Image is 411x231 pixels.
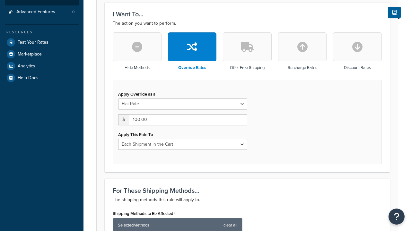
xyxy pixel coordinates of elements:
label: Apply Override as a [118,92,155,97]
p: The shipping methods this rule will apply to. [113,196,382,204]
div: Resources [5,30,79,35]
button: Open Resource Center [389,209,405,225]
span: 0 [72,9,74,15]
p: The action you want to perform. [113,20,382,27]
a: Analytics [5,60,79,72]
li: Advanced Features [5,6,79,18]
span: Help Docs [18,75,39,81]
span: Test Your Rates [18,40,48,45]
a: Advanced Features0 [5,6,79,18]
a: clear all [223,221,237,230]
h3: Surcharge Rates [288,65,317,70]
label: Apply This Rate To [118,132,153,137]
a: Marketplace [5,48,79,60]
span: $ [118,114,129,125]
a: Help Docs [5,72,79,84]
span: Marketplace [18,52,42,57]
h3: Discount Rates [344,65,371,70]
h3: Offer Free Shipping [230,65,265,70]
h3: Override Rates [178,65,206,70]
button: Show Help Docs [388,7,401,18]
span: Advanced Features [16,9,55,15]
h3: I Want To... [113,11,382,18]
h3: For These Shipping Methods... [113,187,382,194]
a: Test Your Rates [5,37,79,48]
label: Shipping Methods to Be Affected [113,211,175,216]
h3: Hide Methods [125,65,150,70]
span: Analytics [18,64,35,69]
span: Selected Methods [118,221,220,230]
